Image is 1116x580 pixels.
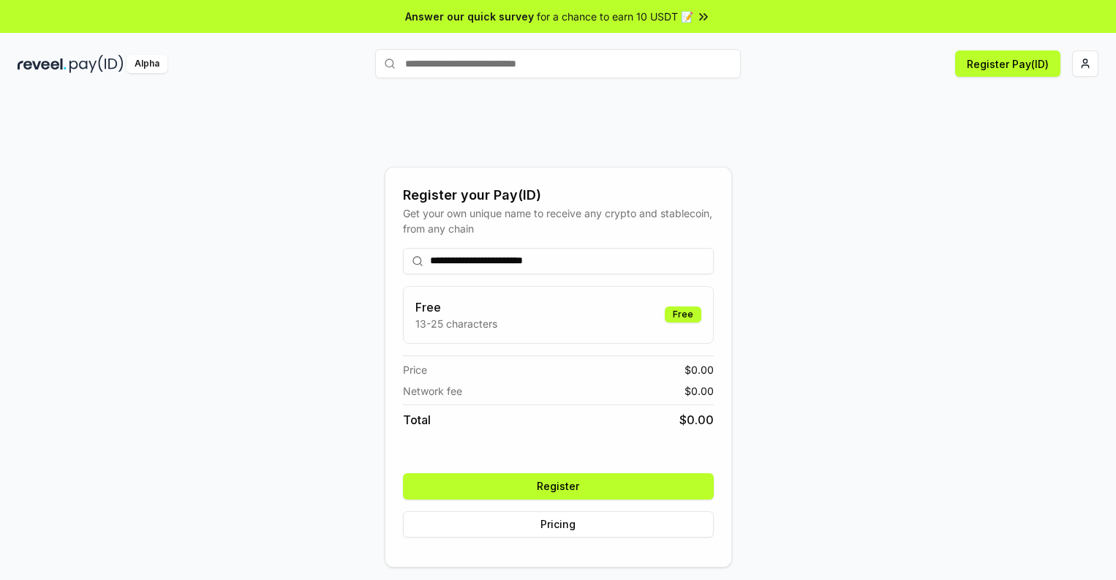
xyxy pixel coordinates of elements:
[69,55,124,73] img: pay_id
[665,306,701,323] div: Free
[403,185,714,206] div: Register your Pay(ID)
[403,206,714,236] div: Get your own unique name to receive any crypto and stablecoin, from any chain
[415,316,497,331] p: 13-25 characters
[405,9,534,24] span: Answer our quick survey
[955,50,1060,77] button: Register Pay(ID)
[403,362,427,377] span: Price
[685,383,714,399] span: $ 0.00
[403,511,714,538] button: Pricing
[127,55,167,73] div: Alpha
[537,9,693,24] span: for a chance to earn 10 USDT 📝
[18,55,67,73] img: reveel_dark
[403,411,431,429] span: Total
[685,362,714,377] span: $ 0.00
[403,473,714,500] button: Register
[679,411,714,429] span: $ 0.00
[415,298,497,316] h3: Free
[403,383,462,399] span: Network fee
